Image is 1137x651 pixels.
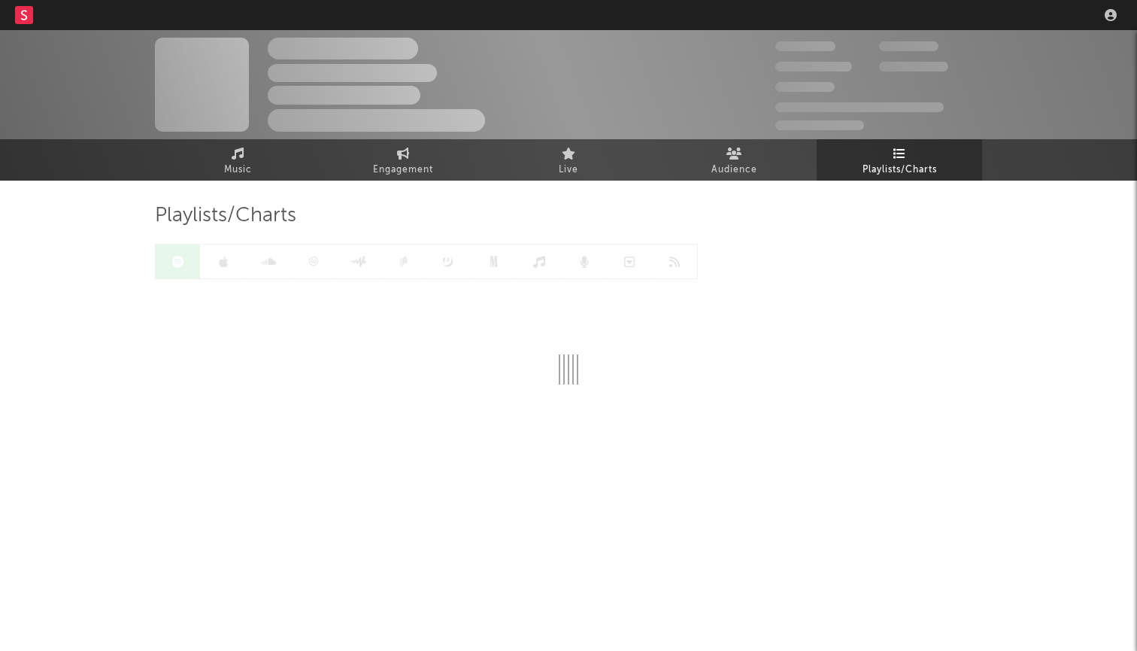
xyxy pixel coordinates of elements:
[711,161,757,179] span: Audience
[651,139,817,181] a: Audience
[817,139,982,181] a: Playlists/Charts
[373,161,433,179] span: Engagement
[775,102,944,112] span: 50,000,000 Monthly Listeners
[486,139,651,181] a: Live
[320,139,486,181] a: Engagement
[775,120,864,130] span: Jump Score: 85.0
[879,41,938,51] span: 100,000
[775,41,835,51] span: 300,000
[863,161,937,179] span: Playlists/Charts
[155,139,320,181] a: Music
[224,161,252,179] span: Music
[775,62,852,71] span: 50,000,000
[155,207,296,225] span: Playlists/Charts
[559,161,578,179] span: Live
[775,82,835,92] span: 100,000
[879,62,948,71] span: 1,000,000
